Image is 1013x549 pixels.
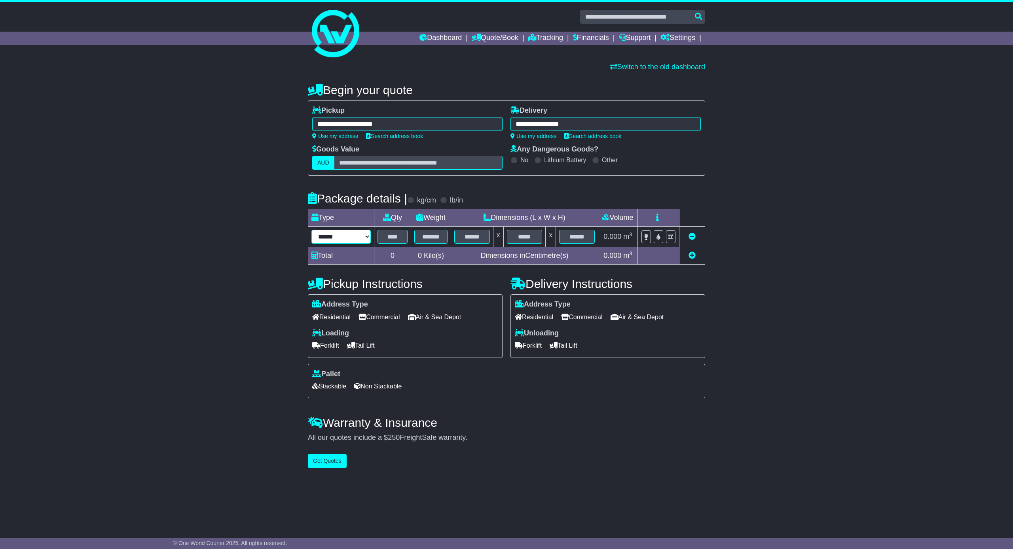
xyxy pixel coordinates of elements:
[510,133,556,139] a: Use my address
[308,434,705,442] div: All our quotes include a $ FreightSafe warranty.
[308,192,407,205] h4: Package details |
[366,133,423,139] a: Search address book
[374,209,411,227] td: Qty
[308,454,347,468] button: Get Quotes
[312,145,359,154] label: Goods Value
[308,83,705,97] h4: Begin your quote
[603,252,621,259] span: 0.000
[308,247,374,265] td: Total
[510,145,598,154] label: Any Dangerous Goods?
[419,32,462,45] a: Dashboard
[528,32,563,45] a: Tracking
[629,250,632,256] sup: 3
[411,247,451,265] td: Kilo(s)
[602,156,618,164] label: Other
[619,32,651,45] a: Support
[411,209,451,227] td: Weight
[561,311,602,323] span: Commercial
[354,380,402,392] span: Non Stackable
[564,133,621,139] a: Search address book
[515,329,559,338] label: Unloading
[493,227,503,247] td: x
[520,156,528,164] label: No
[515,339,542,352] span: Forklift
[308,416,705,429] h4: Warranty & Insurance
[312,311,351,323] span: Residential
[312,370,340,379] label: Pallet
[173,540,287,546] span: © One World Courier 2025. All rights reserved.
[546,227,556,247] td: x
[417,196,436,205] label: kg/cm
[347,339,375,352] span: Tail Lift
[450,196,463,205] label: lb/in
[623,233,632,240] span: m
[510,106,547,115] label: Delivery
[689,233,696,240] a: Remove this item
[515,311,553,323] span: Residential
[408,311,461,323] span: Air & Sea Depot
[359,311,400,323] span: Commercial
[312,106,345,115] label: Pickup
[660,32,695,45] a: Settings
[515,300,571,309] label: Address Type
[598,209,637,227] td: Volume
[308,209,374,227] td: Type
[312,156,334,170] label: AUD
[472,32,518,45] a: Quote/Book
[544,156,586,164] label: Lithium Battery
[308,277,503,290] h4: Pickup Instructions
[623,252,632,259] span: m
[418,252,422,259] span: 0
[573,32,609,45] a: Financials
[550,339,577,352] span: Tail Lift
[611,311,664,323] span: Air & Sea Depot
[312,329,349,338] label: Loading
[451,209,598,227] td: Dimensions (L x W x H)
[629,231,632,237] sup: 3
[603,233,621,240] span: 0.000
[510,277,705,290] h4: Delivery Instructions
[312,133,358,139] a: Use my address
[312,380,346,392] span: Stackable
[312,300,368,309] label: Address Type
[374,247,411,265] td: 0
[388,434,400,441] span: 250
[312,339,339,352] span: Forklift
[451,247,598,265] td: Dimensions in Centimetre(s)
[689,252,696,259] a: Add new item
[610,63,705,71] a: Switch to the old dashboard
